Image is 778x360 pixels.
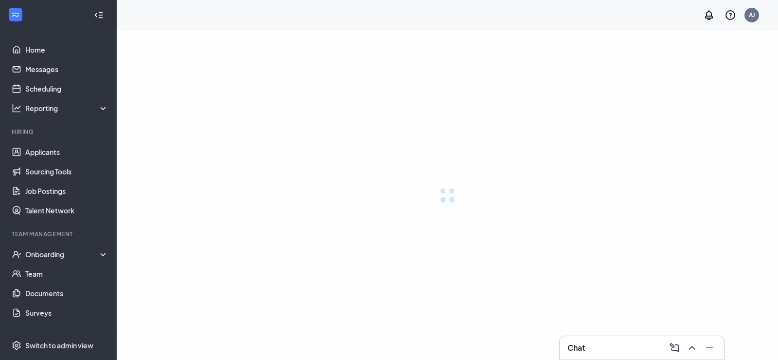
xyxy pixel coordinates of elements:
[25,201,108,220] a: Talent Network
[666,340,681,356] button: ComposeMessage
[25,103,109,113] div: Reporting
[12,103,21,113] svg: Analysis
[12,249,21,259] svg: UserCheck
[725,9,736,21] svg: QuestionInfo
[703,9,715,21] svg: Notifications
[25,162,108,181] a: Sourcing Tools
[25,341,93,350] div: Switch to admin view
[25,284,108,303] a: Documents
[12,230,106,238] div: Team Management
[701,340,716,356] button: Minimize
[25,59,108,79] a: Messages
[567,342,585,353] h3: Chat
[25,264,108,284] a: Team
[704,342,715,354] svg: Minimize
[25,181,108,201] a: Job Postings
[94,10,104,20] svg: Collapse
[669,342,680,354] svg: ComposeMessage
[11,10,20,19] svg: WorkstreamLogo
[25,142,108,162] a: Applicants
[749,11,755,19] div: AJ
[25,79,108,98] a: Scheduling
[25,249,109,259] div: Onboarding
[683,340,699,356] button: ChevronUp
[25,303,108,322] a: Surveys
[12,128,106,136] div: Hiring
[25,40,108,59] a: Home
[686,342,698,354] svg: ChevronUp
[12,341,21,350] svg: Settings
